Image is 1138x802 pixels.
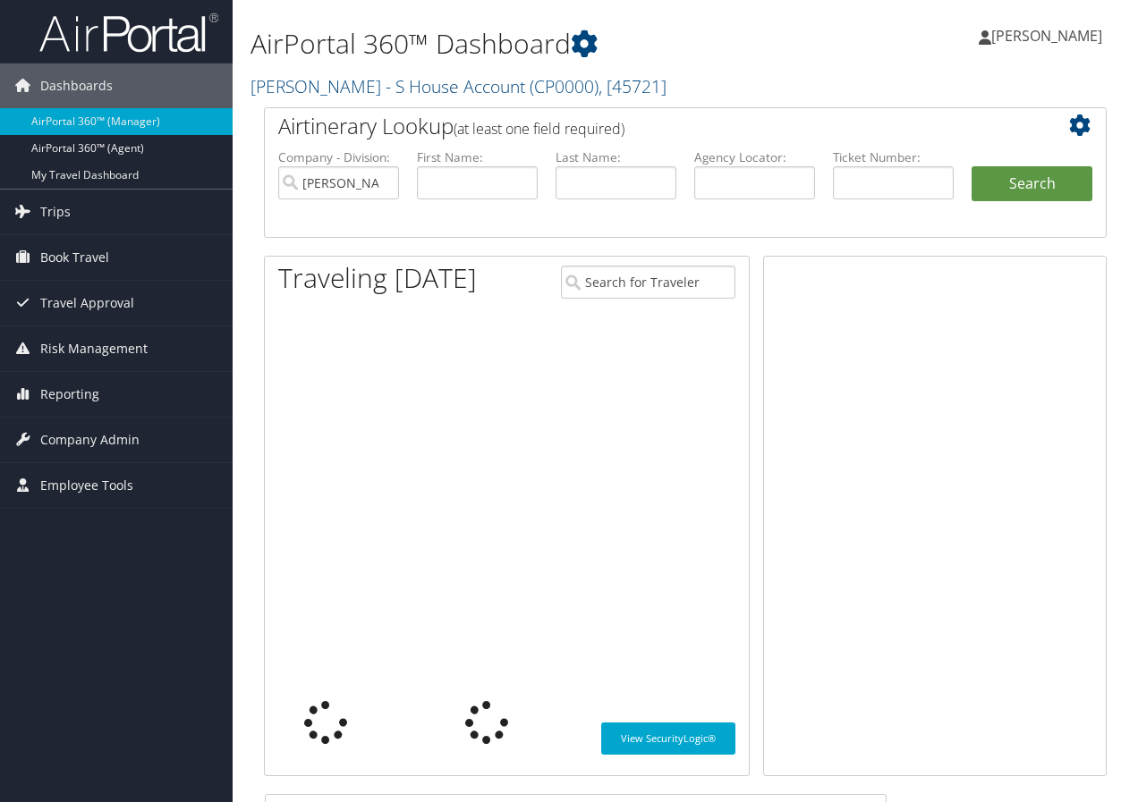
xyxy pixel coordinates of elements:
[599,74,667,98] span: , [ 45721 ]
[556,148,676,166] label: Last Name:
[40,235,109,280] span: Book Travel
[40,372,99,417] span: Reporting
[417,148,538,166] label: First Name:
[278,148,399,166] label: Company - Division:
[40,63,113,108] span: Dashboards
[979,9,1120,63] a: [PERSON_NAME]
[40,281,134,325] span: Travel Approval
[991,26,1102,46] span: [PERSON_NAME]
[972,166,1092,202] button: Search
[40,190,71,234] span: Trips
[251,74,667,98] a: [PERSON_NAME] - S House Account
[601,722,735,755] a: View SecurityLogic®
[40,463,133,508] span: Employee Tools
[278,111,1023,141] h2: Airtinerary Lookup
[40,418,140,462] span: Company Admin
[454,119,624,139] span: (at least one field required)
[833,148,954,166] label: Ticket Number:
[251,25,830,63] h1: AirPortal 360™ Dashboard
[39,12,218,54] img: airportal-logo.png
[278,259,477,297] h1: Traveling [DATE]
[561,266,736,299] input: Search for Traveler
[530,74,599,98] span: ( CP0000 )
[40,326,148,371] span: Risk Management
[694,148,815,166] label: Agency Locator:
